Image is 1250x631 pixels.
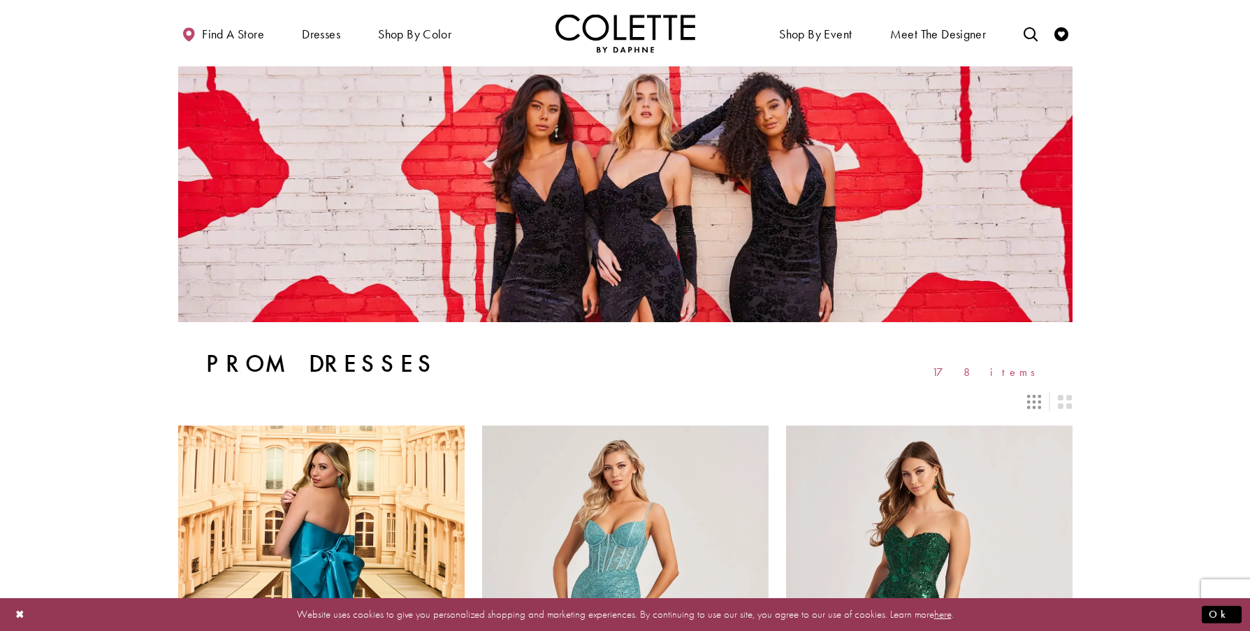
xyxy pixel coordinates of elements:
[298,14,344,52] span: Dresses
[302,27,340,41] span: Dresses
[1051,14,1072,52] a: Check Wishlist
[375,14,455,52] span: Shop by color
[1027,395,1041,409] span: Switch layout to 3 columns
[8,602,32,627] button: Close Dialog
[1058,395,1072,409] span: Switch layout to 2 columns
[1020,14,1041,52] a: Toggle search
[779,27,852,41] span: Shop By Event
[934,607,952,621] a: here
[776,14,855,52] span: Shop By Event
[555,14,695,52] img: Colette by Daphne
[890,27,987,41] span: Meet the designer
[202,27,264,41] span: Find a store
[1202,606,1242,623] button: Submit Dialog
[378,27,451,41] span: Shop by color
[206,350,437,378] h1: Prom Dresses
[101,605,1149,624] p: Website uses cookies to give you personalized shopping and marketing experiences. By continuing t...
[178,14,268,52] a: Find a store
[932,366,1045,378] span: 178 items
[170,386,1081,417] div: Layout Controls
[887,14,990,52] a: Meet the designer
[555,14,695,52] a: Visit Home Page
